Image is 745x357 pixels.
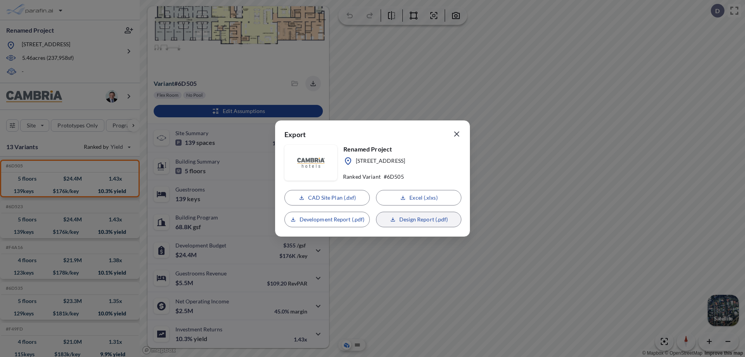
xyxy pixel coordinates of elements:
button: Excel (.xlxs) [376,190,461,205]
p: Excel (.xlxs) [409,194,437,202]
p: [STREET_ADDRESS] [356,157,405,166]
p: # 6D505 [384,173,404,180]
button: Development Report (.pdf) [284,212,370,227]
p: Development Report (.pdf) [300,216,365,223]
img: floorplanBranLogoPlug [297,158,325,167]
button: Design Report (.pdf) [376,212,461,227]
p: Ranked Variant [343,173,381,180]
p: Renamed Project [343,145,405,153]
p: Export [284,130,306,142]
button: CAD Site Plan (.dxf) [284,190,370,205]
p: CAD Site Plan (.dxf) [308,194,356,202]
p: Design Report (.pdf) [399,216,448,223]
